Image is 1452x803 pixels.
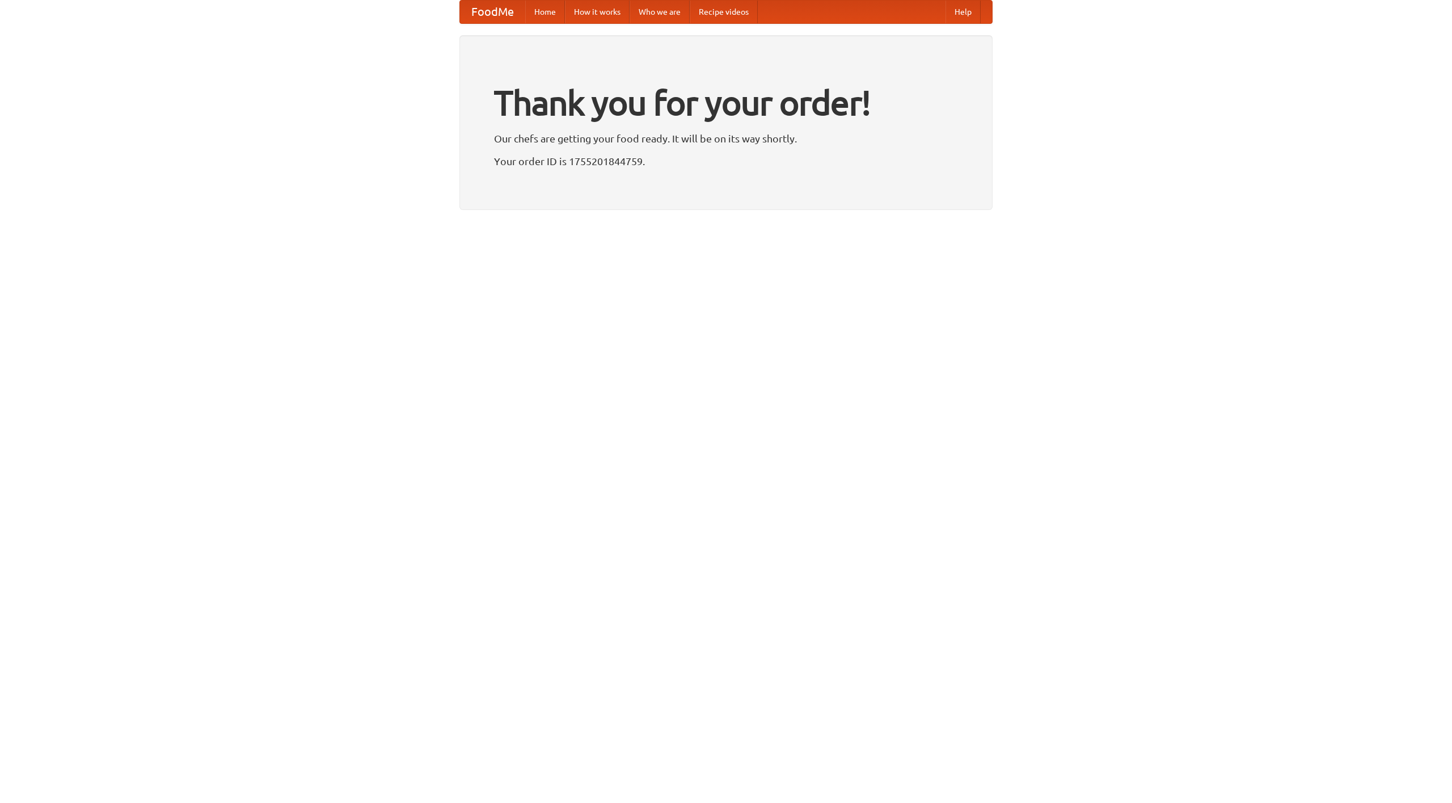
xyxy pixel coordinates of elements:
a: Home [525,1,565,23]
p: Your order ID is 1755201844759. [494,153,958,170]
a: How it works [565,1,630,23]
a: Recipe videos [690,1,758,23]
a: Who we are [630,1,690,23]
p: Our chefs are getting your food ready. It will be on its way shortly. [494,130,958,147]
h1: Thank you for your order! [494,75,958,130]
a: FoodMe [460,1,525,23]
a: Help [946,1,981,23]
